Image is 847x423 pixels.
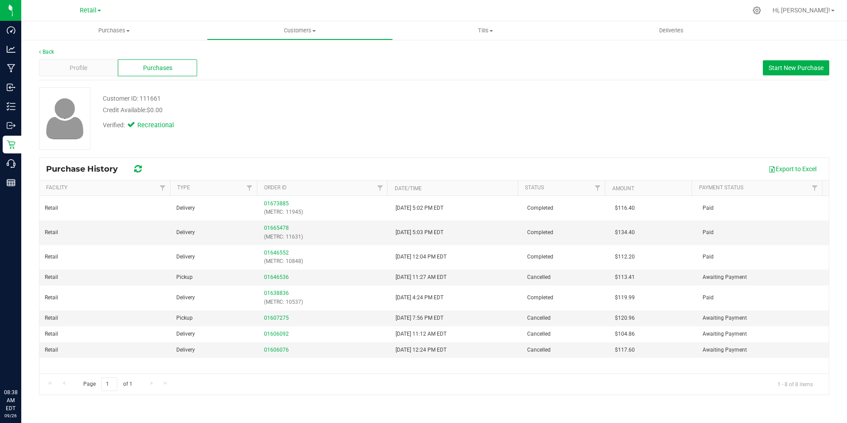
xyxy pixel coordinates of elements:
span: [DATE] 12:04 PM EDT [396,253,447,261]
span: $120.96 [615,314,635,322]
a: Order ID [264,184,287,191]
span: 1 - 8 of 8 items [770,377,820,391]
span: Retail [45,228,58,237]
span: [DATE] 11:12 AM EDT [396,330,447,338]
span: $104.86 [615,330,635,338]
span: Pickup [176,314,193,322]
span: $112.20 [615,253,635,261]
span: Awaiting Payment [703,346,747,354]
span: $134.40 [615,228,635,237]
span: Start New Purchase [769,64,824,71]
span: Delivery [176,253,195,261]
p: 08:38 AM EDT [4,388,17,412]
a: Payment Status [699,184,743,191]
span: Completed [527,228,553,237]
a: 01607275 [264,315,289,321]
inline-svg: Inventory [7,102,16,111]
span: Cancelled [527,346,551,354]
span: Paid [703,228,714,237]
inline-svg: Outbound [7,121,16,130]
span: $116.40 [615,204,635,212]
span: Awaiting Payment [703,330,747,338]
div: Manage settings [751,6,762,15]
a: Facility [46,184,67,191]
span: Retail [45,204,58,212]
span: [DATE] 7:56 PM EDT [396,314,443,322]
span: $113.41 [615,273,635,282]
span: Paid [703,294,714,302]
span: Awaiting Payment [703,273,747,282]
p: (METRC: 10848) [264,257,385,266]
span: Retail [45,330,58,338]
span: Purchases [143,63,172,73]
span: Delivery [176,346,195,354]
span: Cancelled [527,273,551,282]
a: Filter [373,180,387,196]
span: Completed [527,253,553,261]
a: 01646536 [264,274,289,280]
span: Paid [703,253,714,261]
a: Filter [242,180,257,196]
span: Cancelled [527,330,551,338]
img: user-icon.png [42,96,88,141]
span: Recreational [137,121,173,130]
inline-svg: Reports [7,178,16,187]
span: Purchase History [46,164,127,174]
span: Delivery [176,330,195,338]
a: Tills [393,21,579,40]
a: Purchases [21,21,207,40]
a: Filter [155,180,170,196]
span: [DATE] 11:27 AM EDT [396,273,447,282]
p: (METRC: 10537) [264,298,385,306]
span: Awaiting Payment [703,314,747,322]
span: Delivery [176,204,195,212]
a: Type [177,184,190,191]
span: Retail [45,273,58,282]
span: Hi, [PERSON_NAME]! [773,7,830,14]
span: Purchases [21,27,207,35]
span: Pickup [176,273,193,282]
span: [DATE] 5:02 PM EDT [396,204,443,212]
span: Retail [45,314,58,322]
span: Tills [393,27,578,35]
p: (METRC: 11631) [264,233,385,241]
span: Completed [527,204,553,212]
a: Amount [612,185,634,192]
inline-svg: Call Center [7,159,16,168]
span: $117.60 [615,346,635,354]
p: (METRC: 11945) [264,208,385,216]
input: 1 [101,377,117,391]
p: 09/26 [4,412,17,419]
a: 01606092 [264,331,289,337]
button: Export to Excel [763,161,822,176]
span: Paid [703,204,714,212]
span: [DATE] 5:03 PM EDT [396,228,443,237]
span: Retail [45,253,58,261]
div: Verified: [103,121,173,130]
span: Retail [80,7,97,14]
a: Status [525,184,544,191]
span: Page of 1 [76,377,140,391]
a: 01673885 [264,200,289,207]
span: Completed [527,294,553,302]
span: Delivery [176,294,195,302]
span: Retail [45,346,58,354]
a: 01665478 [264,225,289,231]
span: $119.99 [615,294,635,302]
span: $0.00 [147,106,163,114]
span: Cancelled [527,314,551,322]
div: Customer ID: 111661 [103,94,161,103]
a: 01646552 [264,250,289,256]
a: Back [39,49,54,55]
span: [DATE] 12:24 PM EDT [396,346,447,354]
span: Customers [207,27,392,35]
inline-svg: Retail [7,140,16,149]
span: Delivery [176,228,195,237]
inline-svg: Manufacturing [7,64,16,73]
a: Deliveries [579,21,764,40]
span: Retail [45,294,58,302]
a: 01606076 [264,347,289,353]
button: Start New Purchase [763,60,829,75]
span: [DATE] 4:24 PM EDT [396,294,443,302]
a: Customers [207,21,392,40]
